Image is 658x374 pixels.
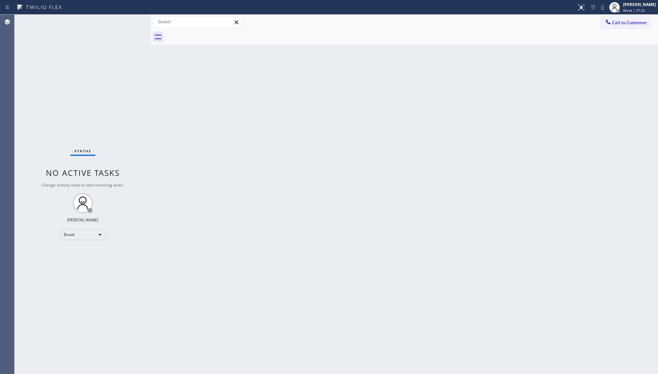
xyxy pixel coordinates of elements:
span: No active tasks [46,167,120,178]
input: Search [153,17,242,27]
div: [PERSON_NAME] [623,2,656,7]
span: Break | 37:22 [623,8,645,13]
span: Call to Customer [612,20,647,26]
button: Call to Customer [601,16,651,29]
span: Status [74,149,91,153]
div: Break [59,229,106,240]
button: Mute [598,3,607,12]
div: [PERSON_NAME] [67,217,98,223]
span: Change activity state to start receiving tasks. [42,182,124,188]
